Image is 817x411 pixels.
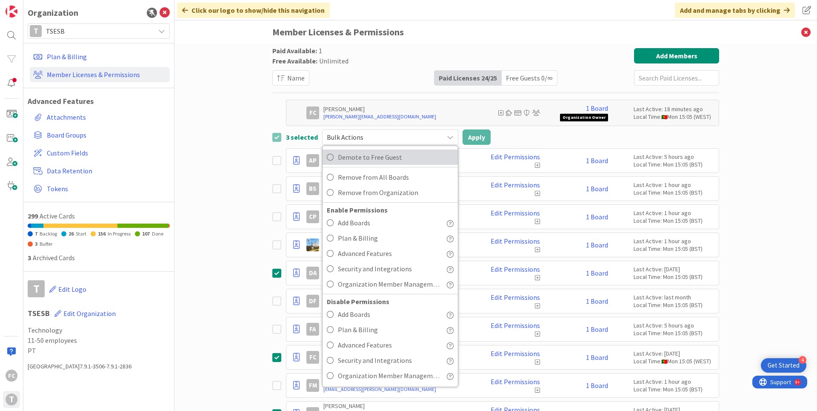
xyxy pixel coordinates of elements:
p: [PERSON_NAME] [323,402,472,410]
a: Attachments [30,109,170,125]
div: Local Time: Mon 15:05 (WEST) [634,113,714,121]
div: 4 [799,356,806,364]
div: Paid Licenses 24 / 25 [434,71,502,85]
a: 1 Board [586,297,608,305]
span: Name [287,73,305,83]
span: Add Boards [338,308,441,321]
input: Search Paid Licenses... [634,70,719,86]
a: Custom Fields [30,145,170,161]
span: Remove from All Boards [338,171,454,184]
span: 3 [35,241,37,247]
div: FA [306,323,319,336]
div: Local Time: Mon 15:05 (BST) [634,329,714,337]
div: Active Cards [28,211,170,221]
a: Edit Permissions [491,265,540,273]
span: Support [18,1,39,11]
a: Plan & Billing [30,49,170,64]
span: Data Retention [47,166,166,176]
a: Edit Permissions [491,153,540,161]
a: Edit Permissions [491,350,540,357]
span: Organization Member Management [338,278,441,290]
a: Edit Permissions [491,209,540,217]
div: Last Active: [DATE] [634,350,714,357]
div: Last Active: 18 minutes ago [634,105,714,113]
div: FC [306,106,319,119]
h3: Member Licenses & Permissions [272,20,719,44]
a: Edit Permissions [491,293,540,301]
div: FC [306,351,319,364]
span: Technology [28,325,170,335]
div: Add and manage tabs by clicking [675,3,795,18]
span: 7 [35,230,37,237]
span: TSESB [46,25,151,37]
span: PT [28,345,170,356]
div: Free Guests 0 / ∞ [502,71,557,85]
span: Board Groups [47,130,166,140]
div: Last Active: 5 hours ago [634,322,714,329]
span: 299 [28,212,38,220]
h1: TSESB [28,305,170,322]
div: Last Active: 1 hour ago [634,378,714,385]
a: 1 Board [586,325,608,333]
h1: Advanced Features [28,97,170,106]
div: 9+ [43,3,47,10]
a: Board Groups [30,127,170,143]
button: Edit Logo [49,280,87,298]
div: CP [306,210,319,223]
a: Edit Permissions [491,378,540,385]
span: Edit Organization [63,309,116,318]
div: T [6,394,17,405]
div: Local Time: Mon 15:05 (BST) [634,189,714,196]
div: Enable Permissions [323,205,458,215]
div: Last Active: 1 hour ago [634,237,714,245]
span: Advanced Features [338,339,441,351]
span: Custom Fields [47,148,166,158]
div: Click our logo to show/hide this navigation [177,3,330,18]
div: Last Active: last month [634,293,714,301]
a: Advanced Features [323,337,458,353]
a: Remove from Organization [323,185,458,200]
span: Plan & Billing [338,232,441,244]
p: [PERSON_NAME] [323,105,472,113]
span: Bulk Actions [327,131,439,143]
a: [PERSON_NAME][EMAIL_ADDRESS][DOMAIN_NAME] [323,113,472,121]
a: Edit Permissions [491,237,540,245]
a: [EMAIL_ADDRESS][PERSON_NAME][DOMAIN_NAME] [323,385,472,393]
a: Add Boards [323,307,458,322]
div: Local Time: Mon 15:05 (BST) [634,245,714,253]
a: Security and Integrations [323,261,458,276]
a: 1 Board [586,382,608,389]
div: DA [306,267,319,279]
div: T [28,280,45,297]
img: pt.png [662,359,667,364]
img: DG [306,239,319,251]
span: Add Boards [338,216,441,229]
span: 107 [142,230,150,237]
button: Apply [463,129,491,145]
div: Local Time: Mon 15:05 (BST) [634,385,714,393]
span: 26 [69,230,74,237]
button: Name [272,70,309,86]
div: BS [306,182,319,195]
span: Security and Integrations [338,354,441,367]
div: Disable Permissions [323,296,458,307]
span: Edit Logo [58,285,86,293]
span: Security and Integrations [338,262,441,275]
div: AP [306,154,319,167]
a: 1 Board [586,354,608,361]
div: Get Started [768,361,800,370]
div: FM [306,379,319,392]
span: 156 [98,230,106,237]
span: Buffer [40,241,52,247]
div: FC [6,370,17,382]
span: Demote to Free Guest [338,151,454,164]
div: Organization [28,6,78,19]
span: Backlog [40,230,57,237]
a: 1 Board [586,269,608,277]
a: 1 Board [586,157,608,164]
div: [GEOGRAPHIC_DATA] 7.9.1-3506-7.9.1-2836 [28,362,170,371]
a: Tokens [30,181,170,196]
div: Last Active: [DATE] [634,265,714,273]
img: Visit kanbanzone.com [6,6,17,17]
a: 1 Board [586,241,608,249]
